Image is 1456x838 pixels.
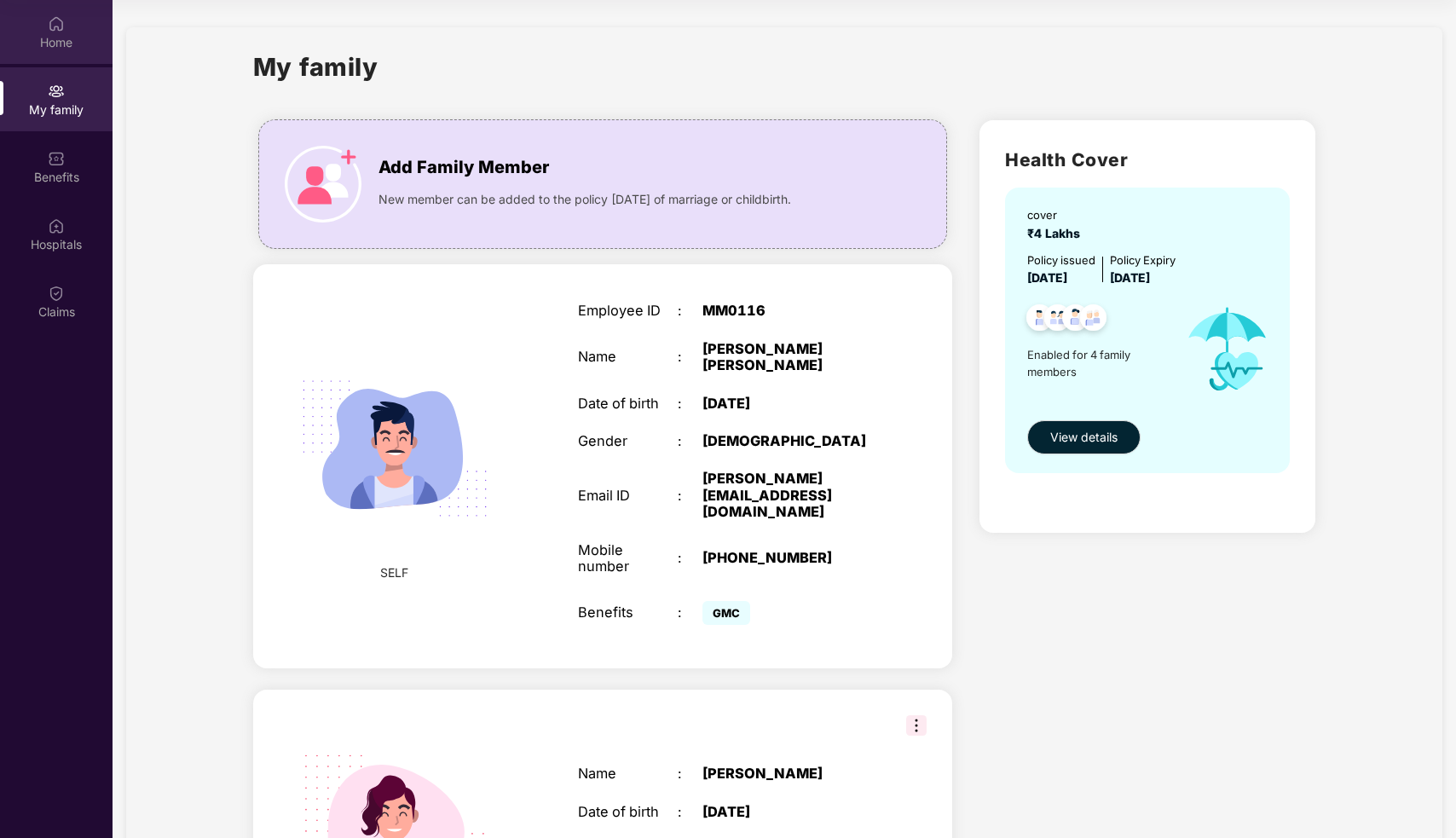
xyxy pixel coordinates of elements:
div: : [678,303,702,319]
img: svg+xml;base64,PHN2ZyBpZD0iSG9tZSIgeG1sbnM9Imh0dHA6Ly93d3cudzMub3JnLzIwMDAvc3ZnIiB3aWR0aD0iMjAiIG... [48,15,65,32]
div: [DEMOGRAPHIC_DATA] [702,433,876,449]
div: [PERSON_NAME] [702,766,876,782]
div: Employee ID [578,303,678,319]
div: : [678,804,702,820]
span: Enabled for 4 family members [1027,346,1170,381]
div: : [678,550,702,566]
img: svg+xml;base64,PHN2ZyBpZD0iSG9zcGl0YWxzIiB4bWxucz0iaHR0cDovL3d3dy53My5vcmcvMjAwMC9zdmciIHdpZHRoPS... [48,217,65,234]
div: [DATE] [702,804,876,820]
div: Benefits [578,604,678,621]
img: svg+xml;base64,PHN2ZyB4bWxucz0iaHR0cDovL3d3dy53My5vcmcvMjAwMC9zdmciIHdpZHRoPSI0OC45MTUiIGhlaWdodD... [1037,299,1078,341]
span: GMC [702,601,750,625]
span: [DATE] [1027,270,1067,285]
span: [DATE] [1110,270,1150,285]
h1: My family [253,48,378,86]
h2: Health Cover [1005,146,1290,174]
img: svg+xml;base64,PHN2ZyB4bWxucz0iaHR0cDovL3d3dy53My5vcmcvMjAwMC9zdmciIHdpZHRoPSI0OC45NDMiIGhlaWdodD... [1054,299,1096,341]
div: : [678,604,702,621]
button: View details [1027,420,1141,454]
div: Policy Expiry [1110,251,1176,269]
div: : [678,488,702,504]
div: : [678,349,702,365]
img: svg+xml;base64,PHN2ZyB3aWR0aD0iMzIiIGhlaWdodD0iMzIiIHZpZXdCb3g9IjAgMCAzMiAzMiIgZmlsbD0ibm9uZSIgeG... [906,715,927,736]
div: cover [1027,206,1087,223]
span: New member can be added to the policy [DATE] of marriage or childbirth. [378,190,791,209]
div: Gender [578,433,678,449]
div: [PHONE_NUMBER] [702,550,876,566]
img: svg+xml;base64,PHN2ZyBpZD0iQmVuZWZpdHMiIHhtbG5zPSJodHRwOi8vd3d3LnczLm9yZy8yMDAwL3N2ZyIgd2lkdGg9Ij... [48,150,65,167]
img: svg+xml;base64,PHN2ZyB4bWxucz0iaHR0cDovL3d3dy53My5vcmcvMjAwMC9zdmciIHdpZHRoPSIyMjQiIGhlaWdodD0iMT... [280,333,510,563]
img: icon [285,146,361,223]
div: Mobile number [578,542,678,575]
div: : [678,433,702,449]
span: SELF [380,563,408,582]
img: svg+xml;base64,PHN2ZyB4bWxucz0iaHR0cDovL3d3dy53My5vcmcvMjAwMC9zdmciIHdpZHRoPSI0OC45NDMiIGhlaWdodD... [1019,299,1060,341]
div: Name [578,766,678,782]
div: : [678,396,702,412]
span: Add Family Member [378,154,549,181]
div: : [678,766,702,782]
div: Policy issued [1027,251,1095,269]
div: Date of birth [578,804,678,820]
img: svg+xml;base64,PHN2ZyB3aWR0aD0iMjAiIGhlaWdodD0iMjAiIHZpZXdCb3g9IjAgMCAyMCAyMCIgZmlsbD0ibm9uZSIgeG... [48,83,65,100]
div: [DATE] [702,396,876,412]
div: [PERSON_NAME] [PERSON_NAME] [702,341,876,374]
img: svg+xml;base64,PHN2ZyBpZD0iQ2xhaW0iIHhtbG5zPSJodHRwOi8vd3d3LnczLm9yZy8yMDAwL3N2ZyIgd2lkdGg9IjIwIi... [48,285,65,302]
div: Date of birth [578,396,678,412]
span: View details [1050,428,1118,447]
div: [PERSON_NAME][EMAIL_ADDRESS][DOMAIN_NAME] [702,471,876,520]
img: svg+xml;base64,PHN2ZyB4bWxucz0iaHR0cDovL3d3dy53My5vcmcvMjAwMC9zdmciIHdpZHRoPSI0OC45NDMiIGhlaWdodD... [1072,299,1114,341]
div: Email ID [578,488,678,504]
span: ₹4 Lakhs [1027,226,1087,240]
img: icon [1170,287,1286,412]
div: MM0116 [702,303,876,319]
div: Name [578,349,678,365]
